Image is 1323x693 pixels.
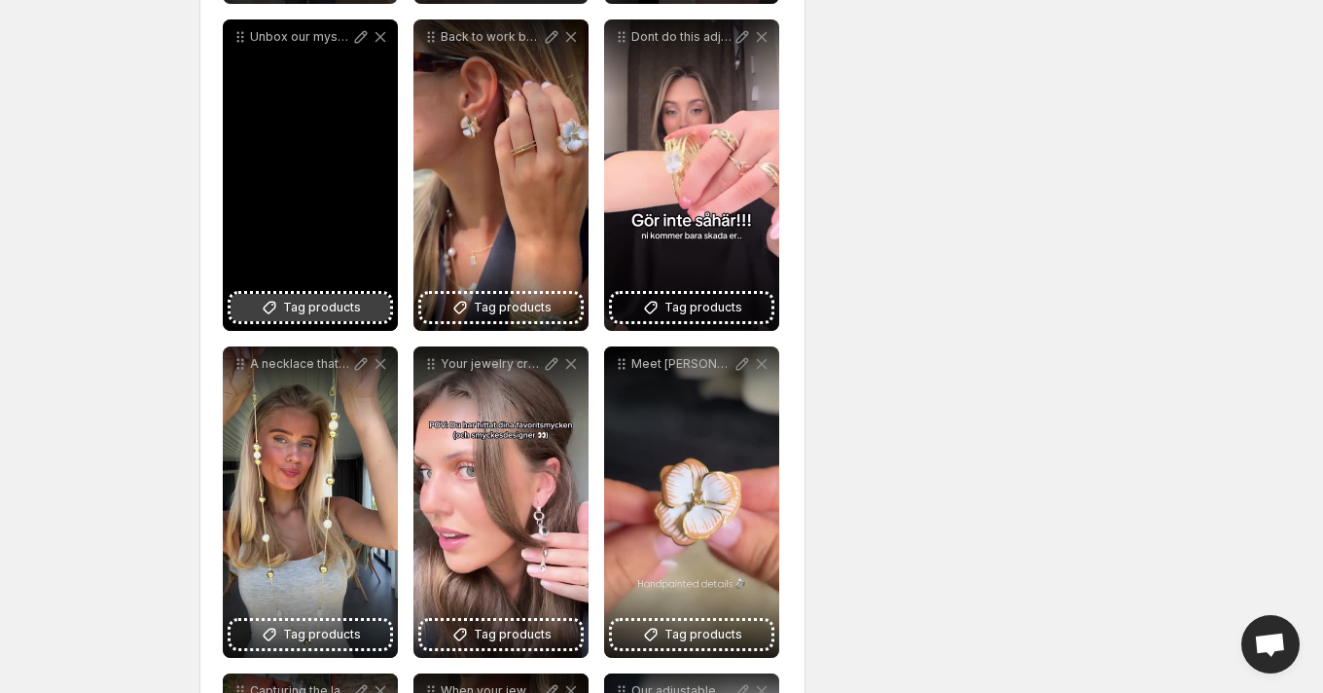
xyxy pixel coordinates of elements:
[231,621,390,648] button: Tag products
[223,346,398,658] div: A necklace that transforms into a waist accessory versatile effortless and always stylishTag prod...
[250,29,351,45] p: Unbox our mystery box with dixiehenriettaa Available now at ioaku
[631,356,733,372] p: Meet [PERSON_NAME] Fleur [PERSON_NAME] best-seller also available in more autumnal colors such as...
[604,19,779,331] div: Dont do this adjust your bracelet like a pro Designed to be fully adjustable for your styleTag pr...
[631,29,733,45] p: Dont do this adjust your bracelet like a pro Designed to be fully adjustable for your style
[441,356,542,372] p: Your jewelry crush moment Which IOAKU pieces could you never live without Tell us below
[664,625,742,644] span: Tag products
[283,625,361,644] span: Tag products
[421,621,581,648] button: Tag products
[441,29,542,45] p: Back to work but make it sparkle elevate your everyday look with statement jewelry
[474,625,552,644] span: Tag products
[231,294,390,321] button: Tag products
[223,19,398,331] div: Unbox our mystery box with dixiehenriettaa Available now at ioakuTag products
[474,298,552,317] span: Tag products
[413,19,589,331] div: Back to work but make it sparkle elevate your everyday look with statement jewelryTag products
[604,346,779,658] div: Meet [PERSON_NAME] Fleur [PERSON_NAME] best-seller also available in more autumnal colors such as...
[664,298,742,317] span: Tag products
[413,346,589,658] div: Your jewelry crush moment Which IOAKU pieces could you never live without Tell us belowTag products
[1241,615,1300,674] div: Open chat
[421,294,581,321] button: Tag products
[612,294,771,321] button: Tag products
[283,298,361,317] span: Tag products
[250,356,351,372] p: A necklace that transforms into a waist accessory versatile effortless and always stylish
[612,621,771,648] button: Tag products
